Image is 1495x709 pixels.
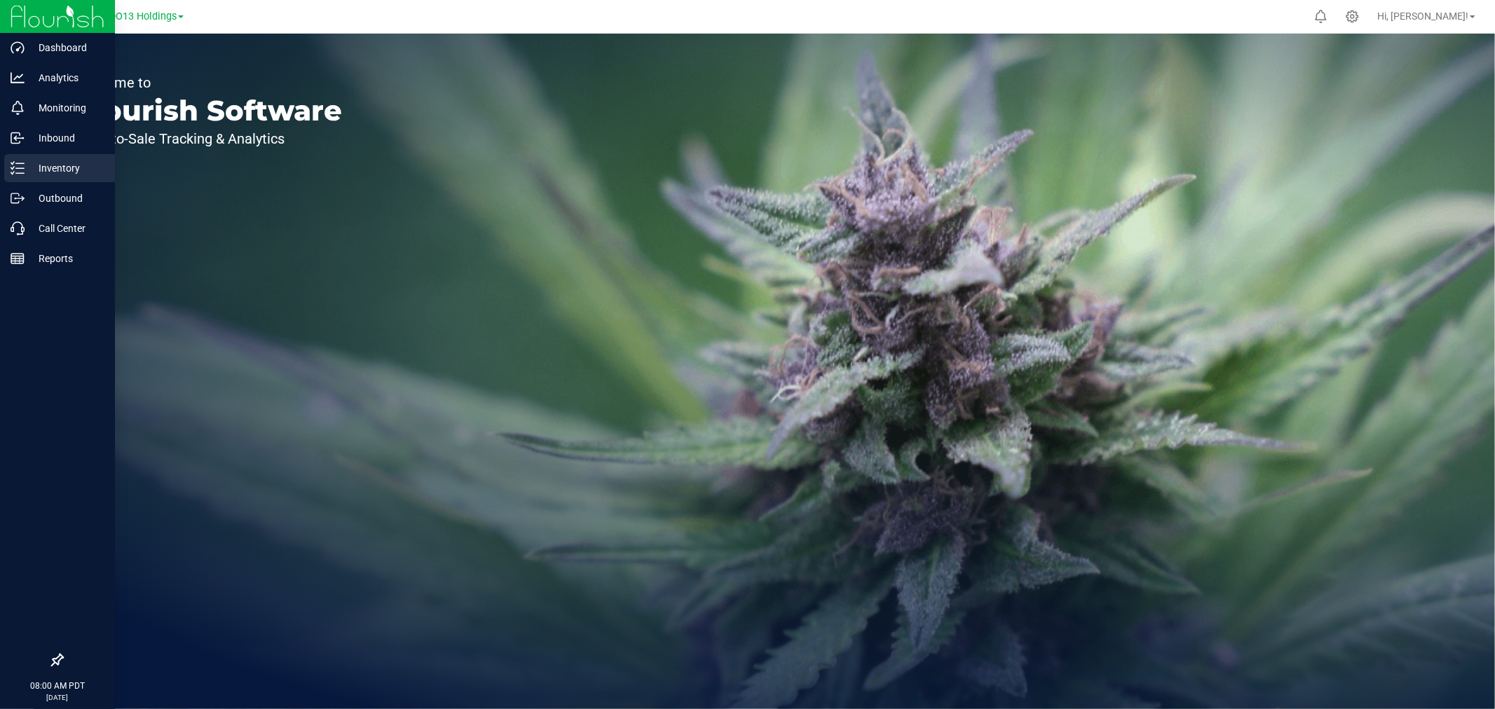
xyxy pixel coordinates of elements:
[25,39,109,56] p: Dashboard
[102,11,177,22] span: HDO13 Holdings
[25,190,109,207] p: Outbound
[1344,10,1361,23] div: Manage settings
[25,220,109,237] p: Call Center
[6,680,109,692] p: 08:00 AM PDT
[11,131,25,145] inline-svg: Inbound
[11,71,25,85] inline-svg: Analytics
[11,252,25,266] inline-svg: Reports
[76,132,342,146] p: Seed-to-Sale Tracking & Analytics
[76,97,342,125] p: Flourish Software
[11,101,25,115] inline-svg: Monitoring
[76,76,342,90] p: Welcome to
[25,160,109,177] p: Inventory
[1377,11,1468,22] span: Hi, [PERSON_NAME]!
[25,69,109,86] p: Analytics
[11,221,25,235] inline-svg: Call Center
[25,130,109,146] p: Inbound
[25,250,109,267] p: Reports
[6,692,109,703] p: [DATE]
[11,41,25,55] inline-svg: Dashboard
[25,99,109,116] p: Monitoring
[11,191,25,205] inline-svg: Outbound
[11,161,25,175] inline-svg: Inventory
